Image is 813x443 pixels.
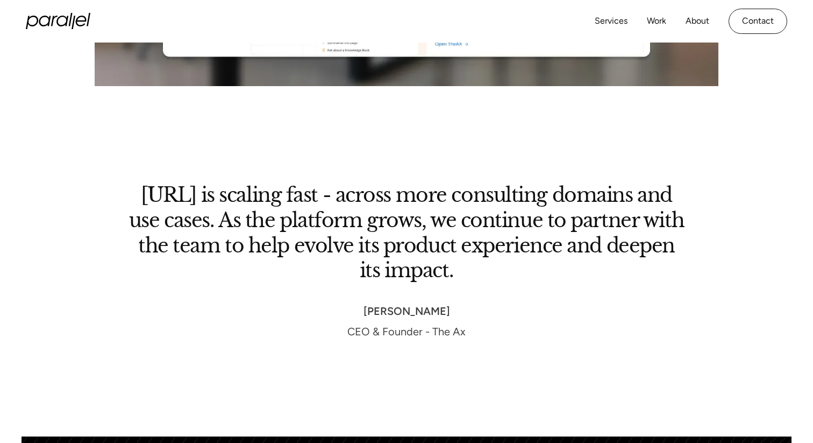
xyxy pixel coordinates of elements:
a: Work [647,13,666,29]
a: Contact [729,9,787,34]
a: Services [595,13,627,29]
h2: [URL] is scaling fast - across more consulting domains and use cases. As the platform grows, we c... [127,183,686,284]
a: About [686,13,709,29]
strong: [PERSON_NAME] [363,305,450,318]
a: home [26,13,90,29]
div: CEO & Founder - The Ax [347,324,466,340]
